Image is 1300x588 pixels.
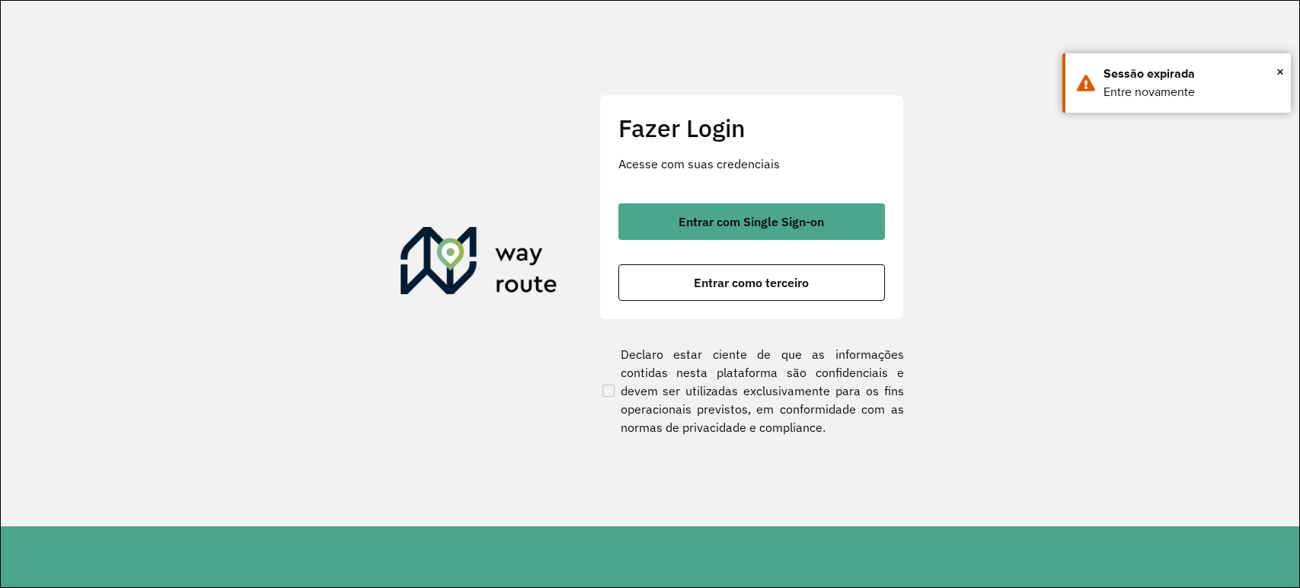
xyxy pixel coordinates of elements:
img: Roteirizador AmbevTech [401,227,557,300]
label: Declaro estar ciente de que as informações contidas nesta plataforma são confidenciais e devem se... [599,345,904,436]
span: × [1276,60,1284,83]
button: Close [1276,60,1284,83]
div: Sessão expirada [1104,65,1279,83]
button: button [618,264,885,301]
span: Entrar com Single Sign-on [679,216,824,228]
button: button [618,203,885,240]
h2: Fazer Login [618,113,885,142]
p: Acesse com suas credenciais [618,155,885,173]
span: Entrar como terceiro [694,276,809,289]
div: Entre novamente [1104,83,1279,101]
